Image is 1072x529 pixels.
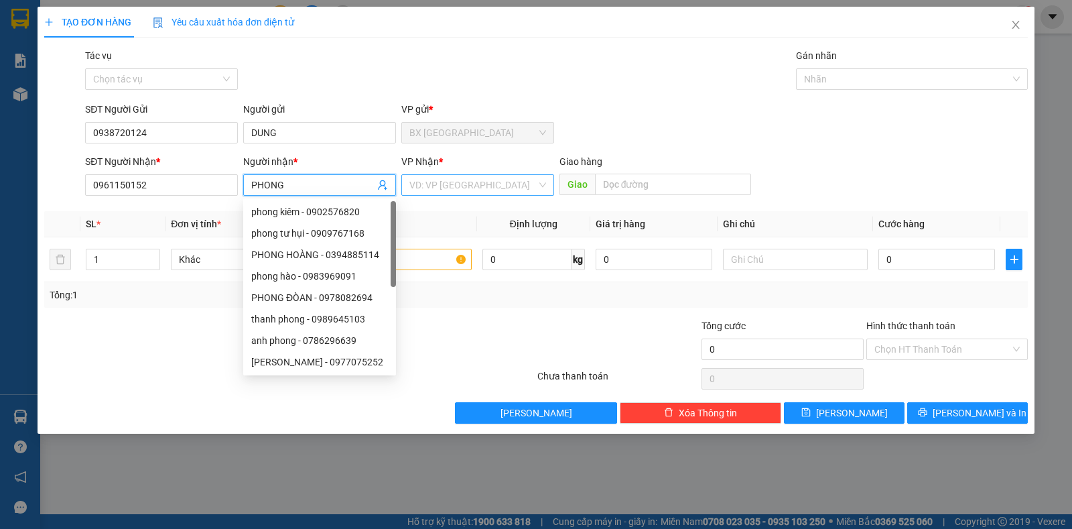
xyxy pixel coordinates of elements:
[377,180,388,190] span: user-add
[559,156,602,167] span: Giao hàng
[179,249,308,270] span: Khác
[251,312,388,327] div: thanh phong - 0989645103
[153,17,294,27] span: Yêu cầu xuất hóa đơn điện tử
[595,174,752,195] input: Dọc đường
[510,219,557,229] span: Định lượng
[997,7,1034,44] button: Close
[243,223,396,244] div: phong tư hụi - 0909767168
[243,266,396,287] div: phong hào - 0983969091
[796,50,837,61] label: Gán nhãn
[251,333,388,348] div: anh phong - 0786296639
[409,123,546,143] span: BX Tân Châu
[171,219,221,229] span: Đơn vị tính
[157,27,272,44] div: [PERSON_NAME]
[401,156,439,167] span: VP Nhận
[596,219,645,229] span: Giá trị hàng
[86,219,96,229] span: SL
[918,408,927,418] span: printer
[907,402,1028,424] button: printer[PERSON_NAME] và In
[157,44,272,62] div: 0974286833
[44,17,54,27] span: plus
[723,249,868,270] input: Ghi Chú
[85,102,238,117] div: SĐT Người Gửi
[718,211,873,237] th: Ghi chú
[153,17,163,28] img: icon
[243,244,396,266] div: PHONG HOÀNG - 0394885114
[155,90,174,104] span: CC :
[243,330,396,351] div: anh phong - 0786296639
[251,247,388,262] div: PHONG HOÀNG - 0394885114
[1006,254,1022,265] span: plus
[933,406,1026,420] span: [PERSON_NAME] và In
[155,86,273,105] div: 160.000
[157,11,272,27] div: An Sương
[572,249,585,270] span: kg
[243,308,396,330] div: thanh phong - 0989645103
[251,355,388,369] div: [PERSON_NAME] - 0977075252
[878,219,925,229] span: Cước hàng
[85,154,238,169] div: SĐT Người Nhận
[536,369,700,392] div: Chưa thanh toán
[1006,249,1022,270] button: plus
[801,408,811,418] span: save
[784,402,904,424] button: save[PERSON_NAME]
[327,249,472,270] input: VD: Bàn, Ghế
[11,11,147,44] div: BX [GEOGRAPHIC_DATA]
[11,60,147,78] div: 0705040423
[243,154,396,169] div: Người nhận
[50,288,415,302] div: Tổng: 1
[1010,19,1021,30] span: close
[455,402,616,424] button: [PERSON_NAME]
[701,320,746,331] span: Tổng cước
[866,320,955,331] label: Hình thức thanh toán
[243,351,396,373] div: PHONG VŨ - 0977075252
[243,287,396,308] div: PHONG ĐÒAN - 0978082694
[243,102,396,117] div: Người gửi
[401,102,554,117] div: VP gửi
[243,201,396,223] div: phong kiêm - 0902576820
[11,44,147,60] div: HIỀN
[596,249,712,270] input: 0
[44,17,131,27] span: TẠO ĐƠN HÀNG
[251,204,388,219] div: phong kiêm - 0902576820
[85,50,112,61] label: Tác vụ
[11,13,32,27] span: Gửi:
[500,406,572,420] span: [PERSON_NAME]
[251,269,388,284] div: phong hào - 0983969091
[157,13,189,27] span: Nhận:
[620,402,781,424] button: deleteXóa Thông tin
[816,406,888,420] span: [PERSON_NAME]
[50,249,71,270] button: delete
[251,226,388,241] div: phong tư hụi - 0909767168
[664,408,673,418] span: delete
[679,406,737,420] span: Xóa Thông tin
[251,290,388,305] div: PHONG ĐÒAN - 0978082694
[559,174,595,195] span: Giao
